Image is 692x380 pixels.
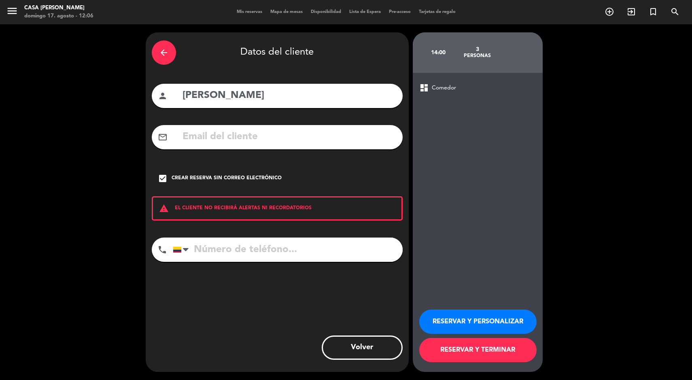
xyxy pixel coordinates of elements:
div: Crear reserva sin correo electrónico [172,174,282,183]
i: person [158,91,168,101]
i: menu [6,5,18,17]
i: arrow_back [159,48,169,57]
i: check_box [158,174,168,183]
i: turned_in_not [648,7,658,17]
button: menu [6,5,18,20]
span: Disponibilidad [307,10,345,14]
button: RESERVAR Y PERSONALIZAR [419,310,537,334]
div: 14:00 [419,38,458,67]
input: Nombre del cliente [182,87,397,104]
div: Datos del cliente [152,38,403,67]
button: RESERVAR Y TERMINAR [419,338,537,362]
span: Mapa de mesas [266,10,307,14]
i: exit_to_app [626,7,636,17]
i: add_circle_outline [605,7,614,17]
button: Volver [322,335,403,360]
div: 3 [458,46,497,53]
i: phone [157,245,167,255]
span: Mis reservas [233,10,266,14]
input: Número de teléfono... [173,238,403,262]
span: Lista de Espera [345,10,385,14]
div: EL CLIENTE NO RECIBIRÁ ALERTAS NI RECORDATORIOS [152,196,403,221]
div: domingo 17. agosto - 12:06 [24,12,93,20]
i: search [670,7,680,17]
span: dashboard [419,83,429,93]
div: Casa [PERSON_NAME] [24,4,93,12]
i: warning [153,204,175,213]
div: personas [458,53,497,59]
input: Email del cliente [182,129,397,145]
span: Tarjetas de regalo [415,10,460,14]
div: Colombia: +57 [173,238,192,261]
span: Pre-acceso [385,10,415,14]
span: Comedor [432,83,456,93]
i: mail_outline [158,132,168,142]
